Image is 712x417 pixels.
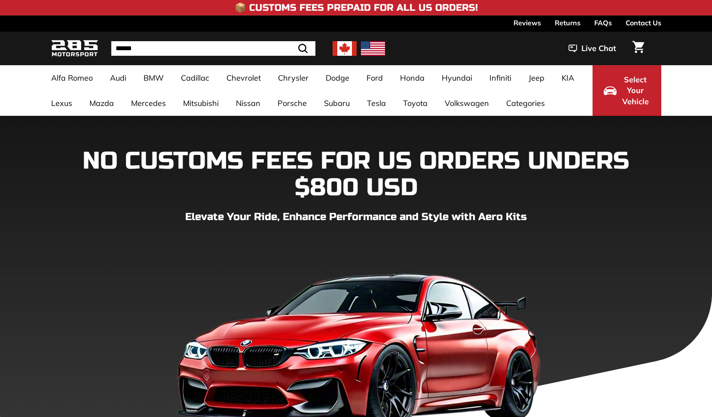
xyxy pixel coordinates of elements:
a: Reviews [513,15,541,30]
a: Chrysler [269,65,317,91]
a: KIA [553,65,583,91]
a: Tesla [358,91,394,116]
a: Porsche [269,91,315,116]
a: FAQs [594,15,612,30]
a: Infiniti [481,65,520,91]
a: Nissan [227,91,269,116]
span: Select Your Vehicle [621,74,650,107]
a: Cadillac [172,65,218,91]
a: Toyota [394,91,436,116]
a: Mercedes [122,91,174,116]
a: Jeep [520,65,553,91]
input: Search [111,41,315,56]
a: Contact Us [626,15,661,30]
a: Subaru [315,91,358,116]
a: Returns [555,15,581,30]
a: Audi [101,65,135,91]
a: Cart [627,34,649,63]
a: Mazda [81,91,122,116]
img: Logo_285_Motorsport_areodynamics_components [51,39,98,59]
a: Chevrolet [218,65,269,91]
h4: 📦 Customs Fees Prepaid for All US Orders! [235,3,478,13]
a: Hyundai [433,65,481,91]
button: Live Chat [557,38,627,59]
a: Categories [498,91,553,116]
a: Honda [391,65,433,91]
a: Volkswagen [436,91,498,116]
p: Elevate Your Ride, Enhance Performance and Style with Aero Kits [51,209,661,225]
a: BMW [135,65,172,91]
span: Live Chat [581,43,616,54]
a: Dodge [317,65,358,91]
a: Lexus [43,91,81,116]
h1: NO CUSTOMS FEES FOR US ORDERS UNDERS $800 USD [51,148,661,201]
a: Alfa Romeo [43,65,101,91]
button: Select Your Vehicle [593,65,661,116]
a: Ford [358,65,391,91]
a: Mitsubishi [174,91,227,116]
